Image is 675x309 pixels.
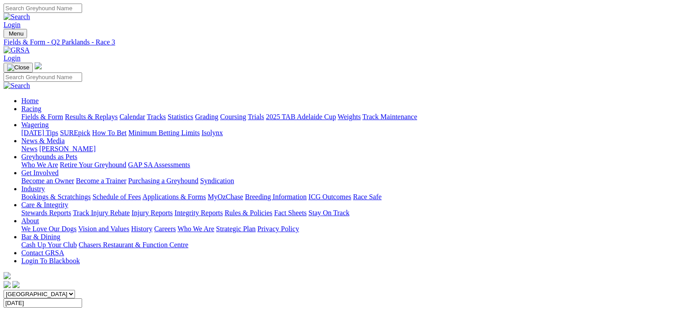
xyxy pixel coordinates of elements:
[128,177,198,185] a: Purchasing a Greyhound
[21,161,58,169] a: Who We Are
[21,233,60,241] a: Bar & Dining
[79,241,188,249] a: Chasers Restaurant & Function Centre
[21,121,49,128] a: Wagering
[21,129,671,137] div: Wagering
[257,225,299,233] a: Privacy Policy
[154,225,176,233] a: Careers
[9,30,24,37] span: Menu
[21,105,41,112] a: Racing
[21,249,64,257] a: Contact GRSA
[4,29,27,38] button: Toggle navigation
[128,161,190,169] a: GAP SA Assessments
[363,113,417,120] a: Track Maintenance
[168,113,193,120] a: Statistics
[174,209,223,217] a: Integrity Reports
[21,177,671,185] div: Get Involved
[248,113,264,120] a: Trials
[4,63,33,72] button: Toggle navigation
[21,137,65,144] a: News & Media
[142,193,206,201] a: Applications & Forms
[201,129,223,136] a: Isolynx
[21,169,59,177] a: Get Involved
[21,193,671,201] div: Industry
[21,201,68,209] a: Care & Integrity
[21,161,671,169] div: Greyhounds as Pets
[338,113,361,120] a: Weights
[21,193,91,201] a: Bookings & Scratchings
[208,193,243,201] a: MyOzChase
[12,281,20,288] img: twitter.svg
[21,185,45,193] a: Industry
[178,225,214,233] a: Who We Are
[21,129,58,136] a: [DATE] Tips
[4,13,30,21] img: Search
[4,298,82,308] input: Select date
[21,209,71,217] a: Stewards Reports
[65,113,118,120] a: Results & Replays
[21,113,63,120] a: Fields & Form
[60,129,90,136] a: SUREpick
[225,209,272,217] a: Rules & Policies
[21,257,80,265] a: Login To Blackbook
[216,225,256,233] a: Strategic Plan
[78,225,129,233] a: Vision and Values
[92,129,127,136] a: How To Bet
[119,113,145,120] a: Calendar
[245,193,307,201] a: Breeding Information
[21,209,671,217] div: Care & Integrity
[4,46,30,54] img: GRSA
[21,153,77,161] a: Greyhounds as Pets
[131,225,152,233] a: History
[200,177,234,185] a: Syndication
[21,145,671,153] div: News & Media
[131,209,173,217] a: Injury Reports
[4,4,82,13] input: Search
[274,209,307,217] a: Fact Sheets
[266,113,336,120] a: 2025 TAB Adelaide Cup
[7,64,29,71] img: Close
[195,113,218,120] a: Grading
[35,62,42,69] img: logo-grsa-white.png
[73,209,130,217] a: Track Injury Rebate
[21,97,39,104] a: Home
[4,21,20,28] a: Login
[21,217,39,225] a: About
[76,177,126,185] a: Become a Trainer
[4,82,30,90] img: Search
[21,241,77,249] a: Cash Up Your Club
[21,225,671,233] div: About
[4,281,11,288] img: facebook.svg
[220,113,246,120] a: Coursing
[21,145,37,152] a: News
[128,129,200,136] a: Minimum Betting Limits
[147,113,166,120] a: Tracks
[39,145,95,152] a: [PERSON_NAME]
[4,72,82,82] input: Search
[4,38,671,46] a: Fields & Form - Q2 Parklands - Race 3
[308,209,349,217] a: Stay On Track
[60,161,126,169] a: Retire Your Greyhound
[21,113,671,121] div: Racing
[21,177,74,185] a: Become an Owner
[308,193,351,201] a: ICG Outcomes
[21,225,76,233] a: We Love Our Dogs
[92,193,141,201] a: Schedule of Fees
[21,241,671,249] div: Bar & Dining
[353,193,381,201] a: Race Safe
[4,272,11,279] img: logo-grsa-white.png
[4,54,20,62] a: Login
